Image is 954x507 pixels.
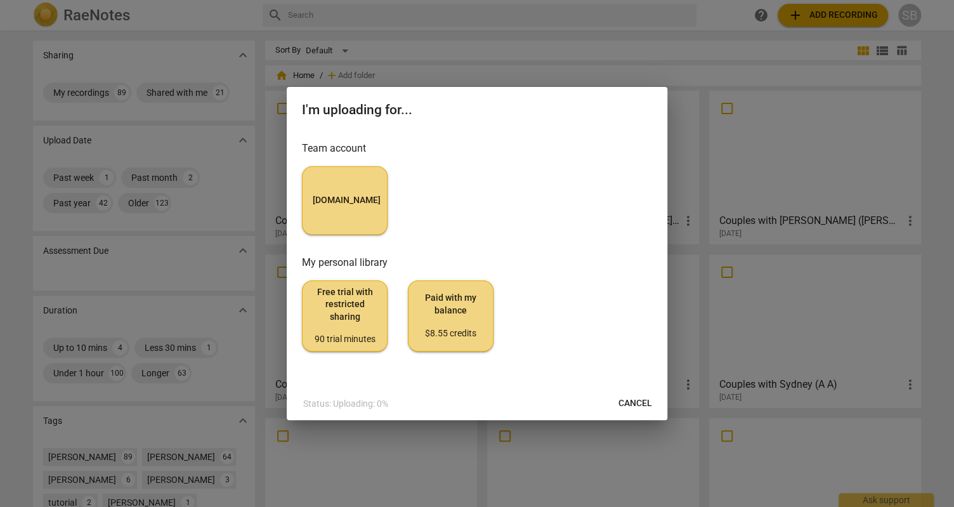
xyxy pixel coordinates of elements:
[302,102,652,118] h2: I'm uploading for...
[302,141,652,156] h3: Team account
[313,194,377,207] span: [DOMAIN_NAME]
[419,292,483,339] span: Paid with my balance
[313,286,377,346] span: Free trial with restricted sharing
[302,255,652,270] h3: My personal library
[419,327,483,340] div: $8.55 credits
[618,397,652,410] span: Cancel
[313,333,377,346] div: 90 trial minutes
[303,397,388,411] p: Status: Uploading: 0%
